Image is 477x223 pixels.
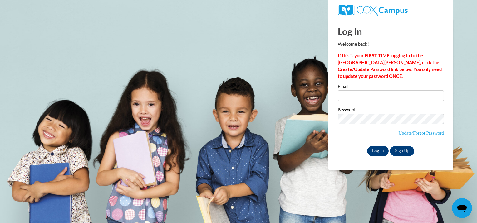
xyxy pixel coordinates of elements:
[338,84,444,90] label: Email
[338,5,408,16] img: COX Campus
[338,53,442,79] strong: If this is your FIRST TIME logging in to the [GEOGRAPHIC_DATA][PERSON_NAME], click the Create/Upd...
[338,107,444,114] label: Password
[399,130,444,135] a: Update/Forgot Password
[367,146,389,156] input: Log In
[338,5,444,16] a: COX Campus
[390,146,414,156] a: Sign Up
[452,198,472,218] iframe: Button to launch messaging window
[338,25,444,38] h1: Log In
[338,41,444,48] p: Welcome back!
